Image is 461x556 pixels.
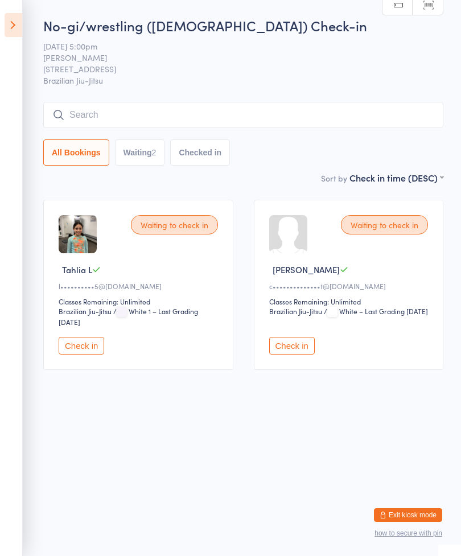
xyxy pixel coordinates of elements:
div: Brazilian Jiu-Jitsu [269,306,322,316]
div: Waiting to check in [341,215,428,234]
img: image1750921135.png [59,215,97,253]
span: / White – Last Grading [DATE] [324,306,428,316]
button: Check in [59,337,104,355]
button: how to secure with pin [374,529,442,537]
div: Brazilian Jiu-Jitsu [59,306,112,316]
div: l••••••••••5@[DOMAIN_NAME] [59,281,221,291]
button: Waiting2 [115,139,165,166]
div: Waiting to check in [131,215,218,234]
button: All Bookings [43,139,109,166]
span: Tahlia L [62,263,92,275]
span: [PERSON_NAME] [43,52,426,63]
div: 2 [152,148,157,157]
button: Checked in [170,139,230,166]
button: Exit kiosk mode [374,508,442,522]
span: [PERSON_NAME] [273,263,340,275]
button: Check in [269,337,315,355]
span: [STREET_ADDRESS] [43,63,426,75]
div: Check in time (DESC) [349,171,443,184]
label: Sort by [321,172,347,184]
input: Search [43,102,443,128]
div: c••••••••••••••t@[DOMAIN_NAME] [269,281,432,291]
span: [DATE] 5:00pm [43,40,426,52]
div: Classes Remaining: Unlimited [59,296,221,306]
div: Classes Remaining: Unlimited [269,296,432,306]
span: Brazilian Jiu-Jitsu [43,75,443,86]
h2: No-gi/wrestling ([DEMOGRAPHIC_DATA]) Check-in [43,16,443,35]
